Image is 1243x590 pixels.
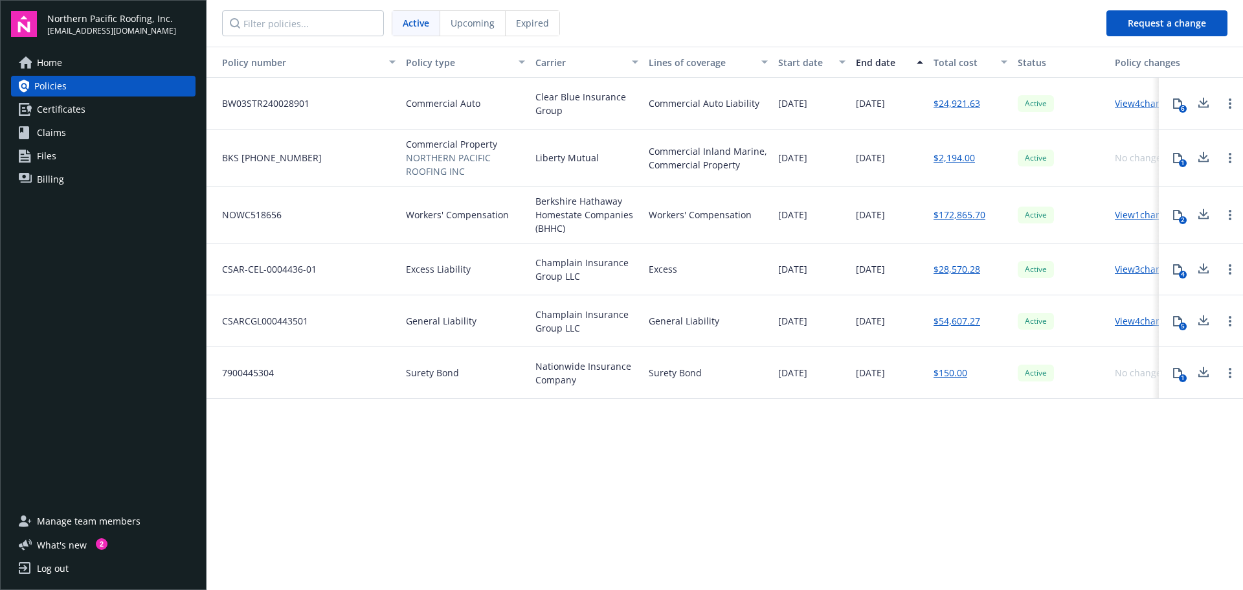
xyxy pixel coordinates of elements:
[535,194,638,235] span: Berkshire Hathaway Homestate Companies (BHHC)
[856,56,909,69] div: End date
[649,314,719,328] div: General Liability
[1222,365,1238,381] a: Open options
[1023,264,1049,275] span: Active
[1222,313,1238,329] a: Open options
[1179,216,1187,224] div: 2
[406,366,459,380] span: Surety Bond
[535,90,638,117] span: Clear Blue Insurance Group
[406,96,480,110] span: Commercial Auto
[851,47,928,78] button: End date
[37,52,62,73] span: Home
[1222,207,1238,223] a: Open options
[856,208,885,221] span: [DATE]
[856,314,885,328] span: [DATE]
[1023,209,1049,221] span: Active
[934,262,980,276] a: $28,570.28
[644,47,773,78] button: Lines of coverage
[1165,91,1191,117] button: 6
[37,99,85,120] span: Certificates
[406,262,471,276] span: Excess Liability
[212,56,381,69] div: Policy number
[11,11,37,37] img: navigator-logo.svg
[1115,315,1176,327] a: View 4 changes
[934,208,985,221] a: $172,865.70
[856,366,885,380] span: [DATE]
[773,47,851,78] button: Start date
[778,96,807,110] span: [DATE]
[535,359,638,387] span: Nationwide Insurance Company
[856,96,885,110] span: [DATE]
[778,56,831,69] div: Start date
[649,56,754,69] div: Lines of coverage
[212,56,381,69] div: Toggle SortBy
[1179,323,1187,330] div: 5
[1165,308,1191,334] button: 5
[1110,47,1191,78] button: Policy changes
[37,511,140,532] span: Manage team members
[1115,151,1166,165] div: No changes
[530,47,644,78] button: Carrier
[535,256,638,283] span: Champlain Insurance Group LLC
[37,169,64,190] span: Billing
[37,558,69,579] div: Log out
[1115,263,1176,275] a: View 3 changes
[406,208,509,221] span: Workers' Compensation
[1179,105,1187,113] div: 6
[856,151,885,165] span: [DATE]
[37,538,87,552] span: What ' s new
[1115,97,1176,109] a: View 4 changes
[1115,366,1166,380] div: No changes
[778,208,807,221] span: [DATE]
[649,208,752,221] div: Workers' Compensation
[928,47,1013,78] button: Total cost
[212,208,282,221] span: NOWC518656
[1115,209,1176,221] a: View 1 changes
[1165,360,1191,386] button: 1
[37,146,56,166] span: Files
[47,25,176,37] span: [EMAIL_ADDRESS][DOMAIN_NAME]
[401,47,530,78] button: Policy type
[1023,367,1049,379] span: Active
[11,538,107,552] button: What's new2
[11,52,196,73] a: Home
[778,314,807,328] span: [DATE]
[649,144,768,172] div: Commercial Inland Marine, Commercial Property
[649,96,759,110] div: Commercial Auto Liability
[11,76,196,96] a: Policies
[649,366,702,380] div: Surety Bond
[778,366,807,380] span: [DATE]
[1023,152,1049,164] span: Active
[1023,315,1049,327] span: Active
[778,262,807,276] span: [DATE]
[934,314,980,328] a: $54,607.27
[1179,159,1187,167] div: 1
[47,11,196,37] button: Northern Pacific Roofing, Inc.[EMAIL_ADDRESS][DOMAIN_NAME]
[11,99,196,120] a: Certificates
[1222,150,1238,166] a: Open options
[934,366,967,380] a: $150.00
[1179,271,1187,278] div: 4
[212,314,308,328] span: CSARCGL000443501
[1013,47,1110,78] button: Status
[1222,96,1238,111] a: Open options
[535,56,624,69] div: Carrier
[778,151,807,165] span: [DATE]
[1018,56,1104,69] div: Status
[406,314,476,328] span: General Liability
[535,308,638,335] span: Champlain Insurance Group LLC
[11,122,196,143] a: Claims
[1165,145,1191,171] button: 1
[406,151,525,178] span: NORTHERN PACIFIC ROOFING INC
[406,56,511,69] div: Policy type
[212,96,309,110] span: BW03STR240028901
[856,262,885,276] span: [DATE]
[34,76,67,96] span: Policies
[1165,202,1191,228] button: 2
[516,16,549,30] span: Expired
[222,10,384,36] input: Filter policies...
[1165,256,1191,282] button: 4
[212,262,317,276] span: CSAR-CEL-0004436-01
[96,538,107,550] div: 2
[1222,262,1238,277] a: Open options
[1106,10,1227,36] button: Request a change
